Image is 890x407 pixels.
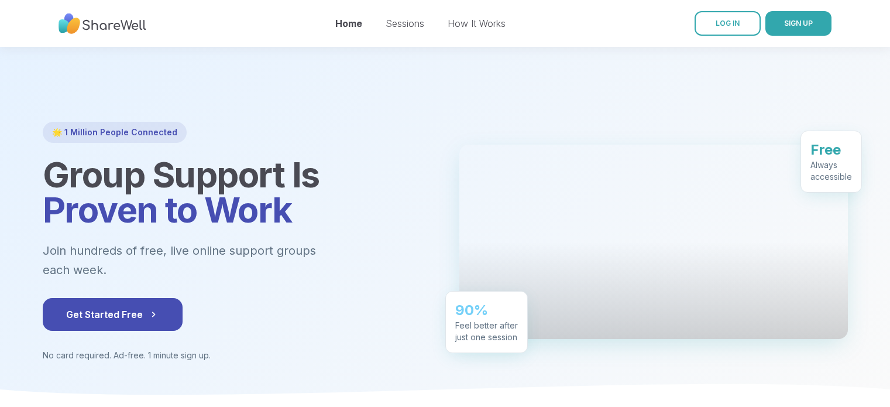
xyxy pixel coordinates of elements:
[784,19,813,28] span: SIGN UP
[455,319,518,343] div: Feel better after just one session
[810,159,852,182] div: Always accessible
[43,189,292,231] span: Proven to Work
[43,122,187,143] div: 🌟 1 Million People Connected
[43,350,431,361] p: No card required. Ad-free. 1 minute sign up.
[695,11,761,36] a: LOG IN
[59,8,146,40] img: ShareWell Nav Logo
[455,300,518,319] div: 90%
[335,18,362,29] a: Home
[716,19,740,28] span: LOG IN
[43,298,183,331] button: Get Started Free
[448,18,506,29] a: How It Works
[386,18,424,29] a: Sessions
[810,140,852,159] div: Free
[765,11,831,36] button: SIGN UP
[66,307,159,322] span: Get Started Free
[43,157,431,227] h1: Group Support Is
[43,241,380,279] p: Join hundreds of free, live online support groups each week.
